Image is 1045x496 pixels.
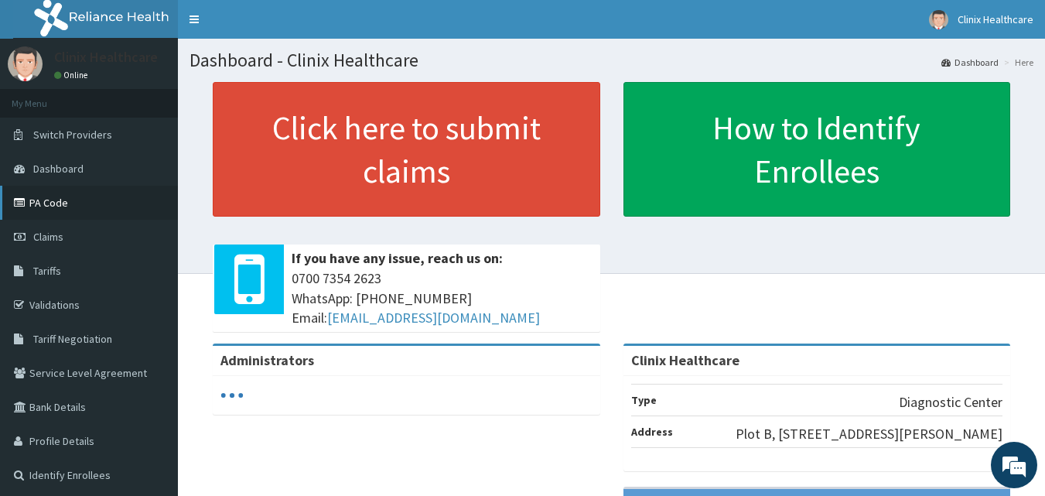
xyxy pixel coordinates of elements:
a: [EMAIL_ADDRESS][DOMAIN_NAME] [327,309,540,327]
img: User Image [929,10,948,29]
p: Clinix Healthcare [54,50,158,64]
a: How to Identify Enrollees [623,82,1011,217]
span: Switch Providers [33,128,112,142]
span: Tariffs [33,264,61,278]
svg: audio-loading [220,384,244,407]
h1: Dashboard - Clinix Healthcare [190,50,1033,70]
span: 0700 7354 2623 WhatsApp: [PHONE_NUMBER] Email: [292,269,593,328]
p: Plot B, [STREET_ADDRESS][PERSON_NAME] [736,424,1002,444]
img: User Image [8,46,43,81]
span: Clinix Healthcare [958,12,1033,26]
p: Diagnostic Center [899,392,1002,412]
b: Type [631,393,657,407]
b: If you have any issue, reach us on: [292,249,503,267]
a: Dashboard [941,56,999,69]
a: Click here to submit claims [213,82,600,217]
span: Dashboard [33,162,84,176]
li: Here [1000,56,1033,69]
span: Tariff Negotiation [33,332,112,346]
a: Online [54,70,91,80]
span: Claims [33,230,63,244]
b: Administrators [220,351,314,369]
b: Address [631,425,673,439]
strong: Clinix Healthcare [631,351,739,369]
